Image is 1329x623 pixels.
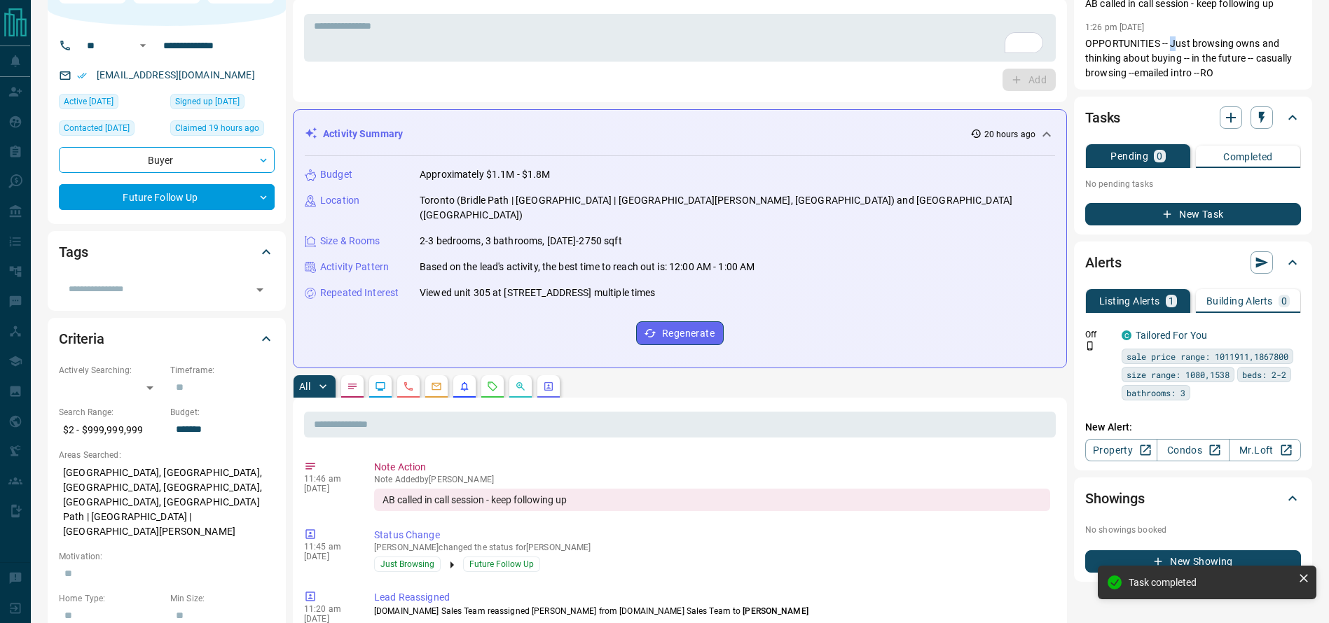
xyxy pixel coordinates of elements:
svg: Emails [431,381,442,392]
h2: Tasks [1085,106,1120,129]
p: 0 [1281,296,1287,306]
p: No showings booked [1085,524,1301,536]
button: Open [135,37,151,54]
p: 11:45 am [304,542,353,552]
p: Timeframe: [170,364,275,377]
span: Signed up [DATE] [175,94,240,108]
svg: Opportunities [515,381,526,392]
p: Based on the lead's activity, the best time to reach out is: 12:00 AM - 1:00 AM [420,260,755,274]
div: Tasks [1085,101,1301,134]
p: Actively Searching: [59,364,163,377]
a: Mr.Loft [1229,439,1301,461]
p: Status Change [374,528,1050,542]
p: Lead Reassigned [374,590,1050,605]
span: Claimed 19 hours ago [175,121,259,135]
p: New Alert: [1085,420,1301,435]
p: [DATE] [304,552,353,561]
p: Building Alerts [1206,296,1273,306]
p: [DATE] [304,484,353,493]
span: beds: 2-2 [1242,367,1286,381]
svg: Push Notification Only [1085,341,1095,351]
span: Future Follow Up [469,557,534,571]
h2: Showings [1085,487,1145,510]
div: Activity Summary20 hours ago [305,121,1055,147]
svg: Calls [403,381,414,392]
a: [EMAIL_ADDRESS][DOMAIN_NAME] [97,69,255,80]
p: Completed [1223,152,1273,162]
p: Toronto (Bridle Path | [GEOGRAPHIC_DATA] | [GEOGRAPHIC_DATA][PERSON_NAME], [GEOGRAPHIC_DATA]) and... [420,193,1055,223]
p: 20 hours ago [984,128,1035,141]
p: Note Action [374,460,1050,475]
p: Off [1085,328,1113,341]
p: 11:46 am [304,474,353,484]
p: 1 [1169,296,1174,306]
h2: Tags [59,241,88,263]
span: [PERSON_NAME] [743,606,808,616]
h2: Criteria [59,328,104,350]
p: All [299,381,310,391]
a: Property [1085,439,1157,461]
div: Task completed [1129,577,1293,588]
button: Open [250,280,270,300]
p: Listing Alerts [1099,296,1160,306]
p: [DOMAIN_NAME] Sales Team reassigned [PERSON_NAME] from [DOMAIN_NAME] Sales Team to [374,605,1050,617]
p: Approximately $1.1M - $1.8M [420,167,551,182]
p: No pending tasks [1085,174,1301,195]
svg: Agent Actions [543,381,554,392]
div: Buyer [59,147,275,173]
span: sale price range: 1011911,1867800 [1127,349,1288,363]
button: New Showing [1085,550,1301,573]
p: Min Size: [170,592,275,605]
div: Tags [59,235,275,269]
p: Viewed unit 305 at [STREET_ADDRESS] multiple times [420,286,656,300]
p: [PERSON_NAME] changed the status for [PERSON_NAME] [374,542,1050,552]
p: Note Added by [PERSON_NAME] [374,475,1050,484]
div: Sat Oct 11 2025 [59,94,163,113]
svg: Notes [347,381,358,392]
svg: Listing Alerts [459,381,470,392]
p: Budget [320,167,352,182]
p: Repeated Interest [320,286,399,300]
button: Regenerate [636,321,724,345]
p: 0 [1157,151,1162,161]
div: Thu Nov 03 2022 [59,120,163,140]
span: Just Browsing [380,557,434,571]
div: condos.ca [1122,330,1131,340]
p: Home Type: [59,592,163,605]
p: 1:26 pm [DATE] [1085,22,1145,32]
div: AB called in call session - keep following up [374,489,1050,511]
span: size range: 1080,1538 [1127,367,1230,381]
h2: Alerts [1085,251,1122,274]
p: Pending [1110,151,1148,161]
div: Criteria [59,322,275,356]
textarea: To enrich screen reader interactions, please activate Accessibility in Grammarly extension settings [314,20,1046,56]
p: Activity Summary [323,127,403,141]
p: 2-3 bedrooms, 3 bathrooms, [DATE]-2750 sqft [420,234,622,248]
div: Alerts [1085,246,1301,279]
p: Budget: [170,406,275,419]
div: Mon Jul 18 2016 [170,94,275,113]
a: Condos [1157,439,1229,461]
span: bathrooms: 3 [1127,386,1185,400]
div: Tue Oct 14 2025 [170,120,275,140]
div: Future Follow Up [59,184,275,210]
span: Active [DATE] [64,94,113,108]
p: Search Range: [59,406,163,419]
p: Motivation: [59,550,275,563]
button: New Task [1085,203,1301,225]
p: Areas Searched: [59,449,275,461]
p: $2 - $999,999,999 [59,419,163,442]
svg: Requests [487,381,498,392]
p: [GEOGRAPHIC_DATA], [GEOGRAPHIC_DATA], [GEOGRAPHIC_DATA], [GEOGRAPHIC_DATA], [GEOGRAPHIC_DATA], [G... [59,461,275,543]
span: Contacted [DATE] [64,121,130,135]
p: Activity Pattern [320,260,389,274]
p: Location [320,193,359,208]
div: Showings [1085,482,1301,515]
p: OPPORTUNITIES -- Just browsing owns and thinking about buying -- in the future -- casually browsi... [1085,36,1301,80]
p: Size & Rooms [320,234,380,248]
a: Tailored For You [1136,330,1207,341]
p: 11:20 am [304,604,353,614]
svg: Lead Browsing Activity [375,381,386,392]
svg: Email Verified [77,71,87,80]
